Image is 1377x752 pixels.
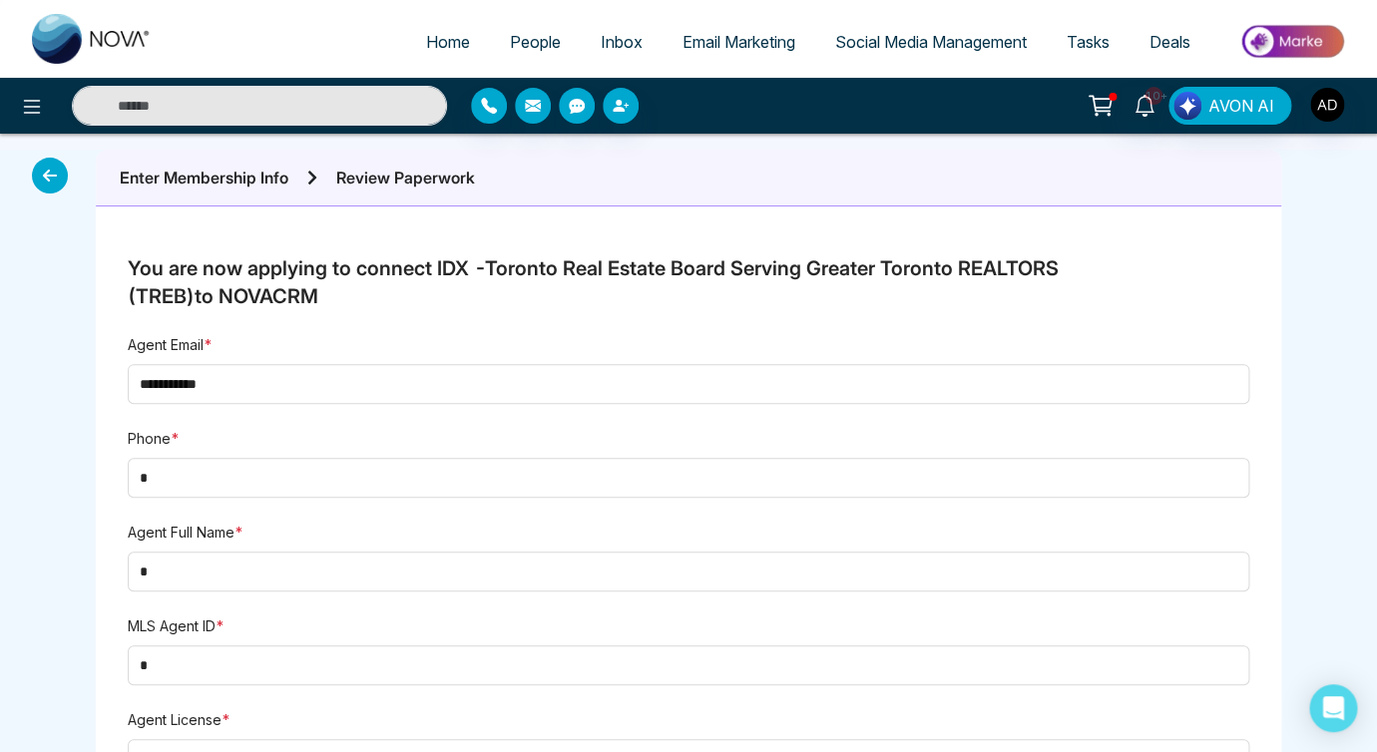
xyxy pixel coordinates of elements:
[683,32,795,52] span: Email Marketing
[1220,19,1365,64] img: Market-place.gif
[1149,32,1190,52] span: Deals
[32,14,152,64] img: Nova CRM Logo
[128,615,225,637] label: MLS Agent ID
[1168,87,1291,125] button: AVON AI
[128,428,180,450] label: Phone
[1145,87,1162,105] span: 10+
[581,23,663,61] a: Inbox
[1310,88,1344,122] img: User Avatar
[815,23,1047,61] a: Social Media Management
[406,23,490,61] a: Home
[128,522,243,544] label: Agent Full Name
[120,168,288,188] strong: Enter Membership Info
[426,32,470,52] span: Home
[1121,87,1168,122] a: 10+
[835,32,1027,52] span: Social Media Management
[336,168,475,188] strong: Review Paperwork
[510,32,561,52] span: People
[601,32,643,52] span: Inbox
[128,709,230,731] label: Agent License
[1067,32,1110,52] span: Tasks
[128,334,213,356] label: Agent Email
[1309,684,1357,732] div: Open Intercom Messenger
[1130,23,1210,61] a: Deals
[1173,92,1201,120] img: Lead Flow
[1047,23,1130,61] a: Tasks
[128,254,1081,310] h4: You are now applying to connect IDX - Toronto Real Estate Board Serving Greater Toronto REALTORS ...
[490,23,581,61] a: People
[1208,94,1274,118] span: AVON AI
[663,23,815,61] a: Email Marketing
